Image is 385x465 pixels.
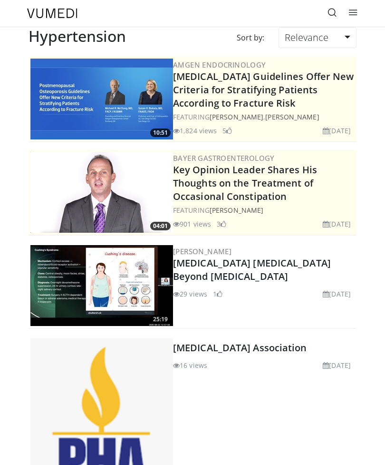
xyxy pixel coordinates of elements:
[323,219,351,229] li: [DATE]
[173,70,354,109] a: [MEDICAL_DATA] Guidelines Offer New Criteria for Stratifying Patients According to Fracture Risk
[217,219,226,229] li: 3
[173,247,231,256] a: [PERSON_NAME]
[150,222,171,230] span: 04:01
[210,112,263,121] a: [PERSON_NAME]
[222,126,232,136] li: 5
[30,152,173,233] img: 9828b8df-38ad-4333-b93d-bb657251ca89.png.300x170_q85_crop-smart_upscale.png
[173,153,275,163] a: Bayer Gastroenterology
[30,59,173,139] img: 7b525459-078d-43af-84f9-5c25155c8fbb.png.300x170_q85_crop-smart_upscale.jpg
[27,9,77,18] img: VuMedi Logo
[323,289,351,299] li: [DATE]
[173,289,207,299] li: 29 views
[323,126,351,136] li: [DATE]
[173,205,355,215] div: FEATURING
[30,245,173,326] a: 25:19
[173,60,266,69] a: Amgen Endocrinology
[150,129,171,137] span: 10:51
[265,112,319,121] a: [PERSON_NAME]
[173,112,355,122] div: FEATURING ,
[173,257,331,283] a: [MEDICAL_DATA] [MEDICAL_DATA] Beyond [MEDICAL_DATA]
[29,27,126,45] h2: Hypertension
[30,152,173,233] a: 04:01
[230,27,271,48] div: Sort by:
[210,206,263,215] a: [PERSON_NAME]
[173,163,317,203] a: Key Opinion Leader Shares His Thoughts on the Treatment of Occasional Constipation
[285,31,328,44] span: Relevance
[173,360,207,370] li: 16 views
[30,59,173,139] a: 10:51
[279,27,356,48] a: Relevance
[323,360,351,370] li: [DATE]
[213,289,222,299] li: 1
[173,341,307,354] a: [MEDICAL_DATA] Association
[30,245,173,326] img: c792538d-2b8d-49f9-947a-f140364b632d.300x170_q85_crop-smart_upscale.jpg
[173,219,211,229] li: 901 views
[150,315,171,324] span: 25:19
[173,126,217,136] li: 1,824 views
